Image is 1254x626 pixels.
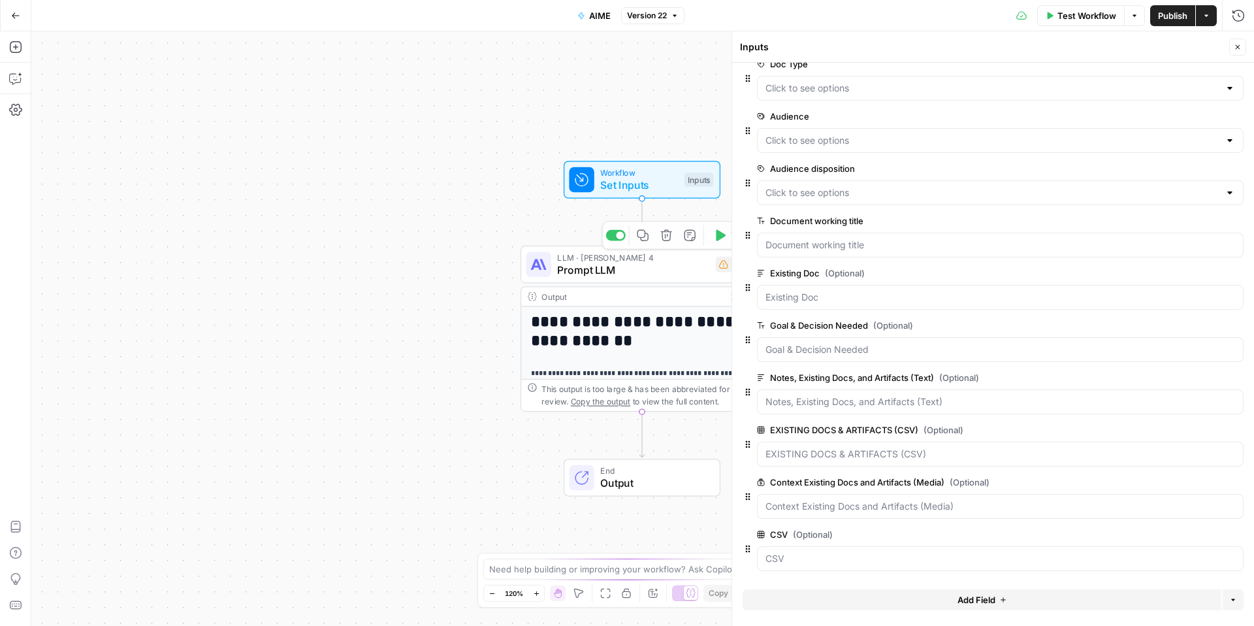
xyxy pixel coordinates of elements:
g: Edge from step_1 to end [639,412,644,457]
input: Notes, Existing Docs, and Artifacts (Text) [765,395,1235,408]
span: Set Inputs [600,177,678,193]
label: Goal & Decision Needed [757,319,1170,332]
span: (Optional) [939,371,979,384]
div: Output [541,290,720,303]
label: Doc Type [757,58,1170,71]
label: CSV [757,528,1170,541]
button: AIME [570,5,619,26]
input: Click to see options [765,186,1219,199]
label: Audience disposition [757,162,1170,175]
label: Document working title [757,214,1170,227]
span: AIME [589,9,611,22]
input: Document working title [765,239,1235,252]
div: Inputs [740,41,1225,54]
label: Notes, Existing Docs, and Artifacts (Text) [757,371,1170,384]
button: Test Workflow [1037,5,1124,26]
label: Audience [757,110,1170,123]
span: Copy the output [571,397,630,406]
button: Copy [703,585,733,602]
g: Edge from start to step_1 [639,199,644,244]
span: (Optional) [950,476,989,489]
span: Publish [1158,9,1187,22]
label: Context Existing Docs and Artifacts (Media) [757,476,1170,489]
span: Prompt LLM [557,262,709,278]
span: End [600,465,707,477]
span: Output [600,475,707,491]
span: (Optional) [825,267,865,280]
span: (Optional) [793,528,833,541]
label: EXISTING DOCS & ARTIFACTS (CSV) [757,423,1170,437]
div: WorkflowSet InputsInputs [521,161,764,199]
button: Publish [1150,5,1195,26]
div: This output is too large & has been abbreviated for review. to view the full content. [541,383,756,408]
label: Existing Doc [757,267,1170,280]
span: (Optional) [924,423,963,437]
input: CSV [765,552,1235,565]
span: Add Field [957,593,995,606]
span: 120% [505,588,523,599]
span: Test Workflow [1057,9,1116,22]
div: Inputs [684,173,713,187]
input: Context Existing Docs and Artifacts (Media) [765,500,1235,513]
span: Workflow [600,167,678,179]
button: Add Field [743,589,1221,610]
input: Goal & Decision Needed [765,343,1235,356]
div: Step 1 [716,257,756,272]
input: EXISTING DOCS & ARTIFACTS (CSV) [765,448,1235,461]
span: Copy [709,587,728,599]
div: EndOutput [521,459,764,497]
button: Version 22 [621,7,684,24]
input: Click to see options [765,82,1219,95]
span: (Optional) [873,319,913,332]
span: Version 22 [627,10,667,22]
span: LLM · [PERSON_NAME] 4 [557,251,709,263]
input: Existing Doc [765,291,1235,304]
input: Click to see options [765,134,1219,147]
